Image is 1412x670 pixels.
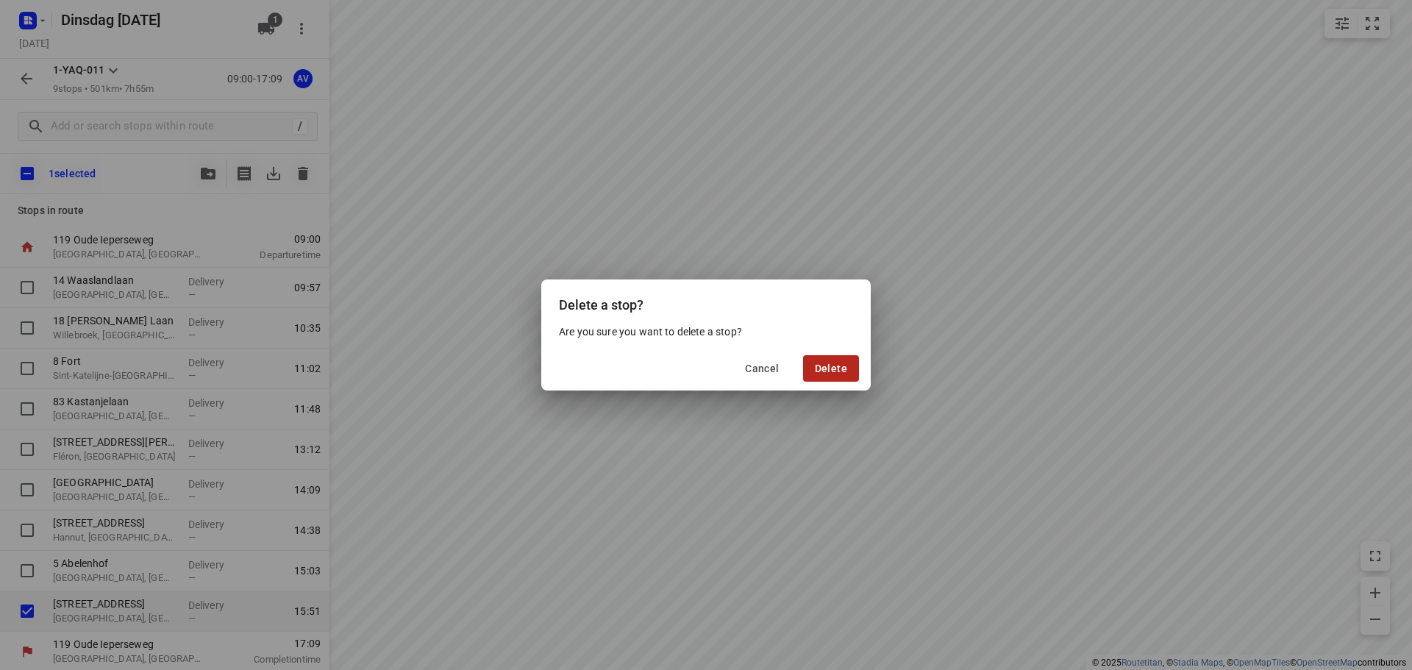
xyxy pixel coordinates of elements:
div: Delete a stop? [541,279,871,324]
button: Cancel [733,355,791,382]
span: Cancel [745,363,779,374]
span: Delete [815,363,847,374]
p: Are you sure you want to delete a stop? [559,324,853,339]
button: Delete [803,355,859,382]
